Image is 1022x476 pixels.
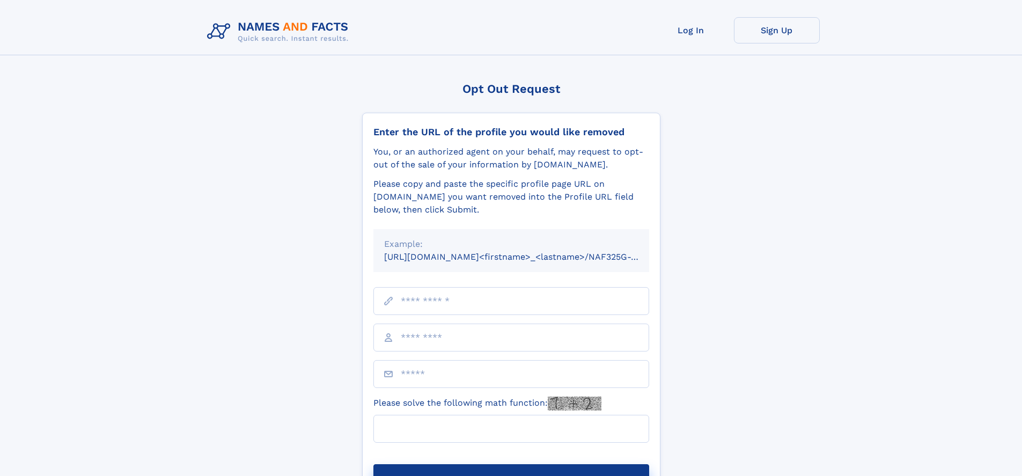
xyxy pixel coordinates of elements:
[648,17,734,43] a: Log In
[384,238,638,251] div: Example:
[373,126,649,138] div: Enter the URL of the profile you would like removed
[384,252,670,262] small: [URL][DOMAIN_NAME]<firstname>_<lastname>/NAF325G-xxxxxxxx
[203,17,357,46] img: Logo Names and Facts
[734,17,820,43] a: Sign Up
[362,82,660,96] div: Opt Out Request
[373,178,649,216] div: Please copy and paste the specific profile page URL on [DOMAIN_NAME] you want removed into the Pr...
[373,397,601,411] label: Please solve the following math function:
[373,145,649,171] div: You, or an authorized agent on your behalf, may request to opt-out of the sale of your informatio...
